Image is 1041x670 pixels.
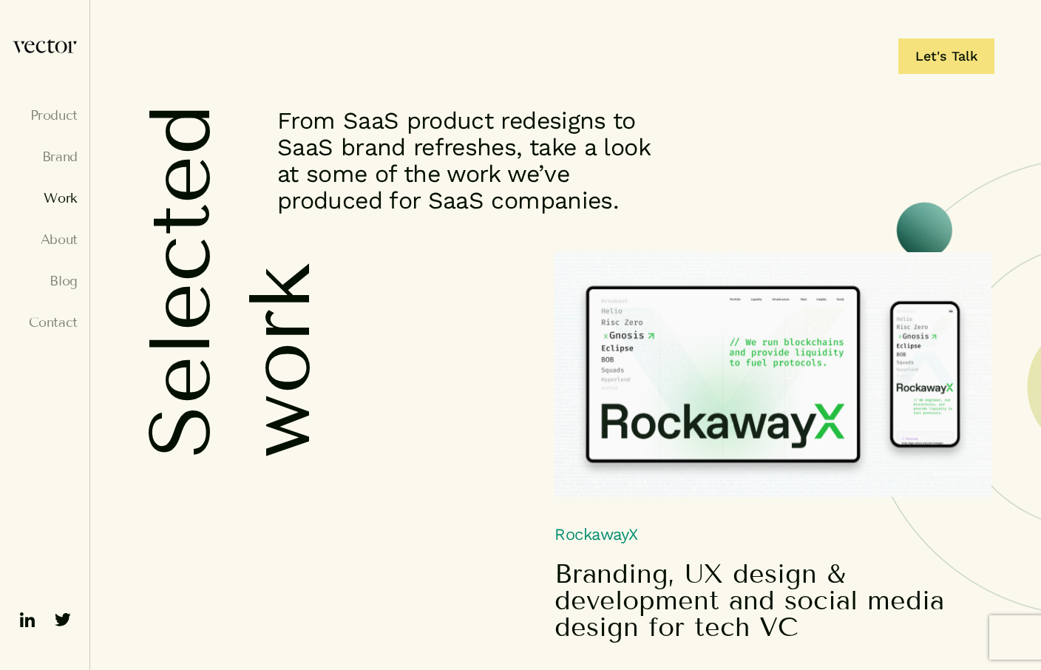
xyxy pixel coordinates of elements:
a: Brand [12,149,78,164]
a: Contact [12,315,78,330]
a: Let's Talk [898,38,994,74]
img: ico-twitter-fill [51,608,75,632]
a: Blog [12,274,78,288]
p: From SaaS product redesigns to SaaS brand refreshes, take a look at some of the work we’ve produc... [277,107,677,214]
h6: RockawayX [555,252,991,543]
img: RockawayX homepage UX design for desktop and mobile [555,252,991,497]
img: ico-linkedin [16,608,39,632]
h5: Branding, UX design & development and social media design for tech VC [555,561,991,640]
a: Product [12,108,78,123]
h1: Selected work [131,104,197,458]
a: Work [12,191,78,206]
a: About [12,232,78,247]
a: RockawayX homepage UX design for desktop and mobile RockawayX Branding, UX design & development a... [555,252,991,640]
